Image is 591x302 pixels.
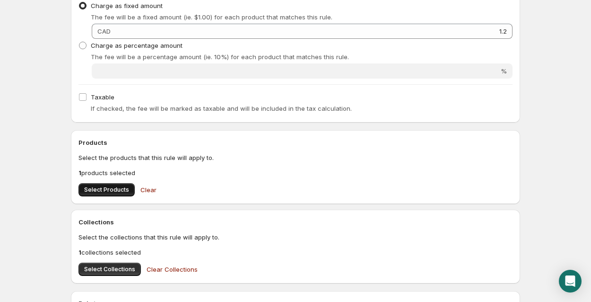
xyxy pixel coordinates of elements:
[91,93,114,101] span: Taxable
[91,105,352,112] span: If checked, the fee will be marked as taxable and will be included in the tax calculation.
[135,180,162,199] button: Clear
[78,263,141,276] button: Select Collections
[140,185,156,195] span: Clear
[91,52,513,62] p: The fee will be a percentage amount (ie. 10%) for each product that matches this rule.
[78,248,513,257] p: collections selected
[78,249,81,256] b: 1
[91,2,163,9] span: Charge as fixed amount
[559,270,582,293] div: Open Intercom Messenger
[501,67,507,75] span: %
[78,168,513,178] p: products selected
[78,169,81,177] b: 1
[78,232,513,242] p: Select the collections that this rule will apply to.
[78,217,513,227] h2: Collections
[147,265,198,274] span: Clear Collections
[91,42,183,49] span: Charge as percentage amount
[84,186,129,194] span: Select Products
[97,27,111,35] span: CAD
[78,183,135,196] button: Select Products
[141,260,203,279] button: Clear Collections
[84,266,135,273] span: Select Collections
[78,153,513,162] p: Select the products that this rule will apply to.
[91,13,332,21] span: The fee will be a fixed amount (ie. $1.00) for each product that matches this rule.
[78,138,513,147] h2: Products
